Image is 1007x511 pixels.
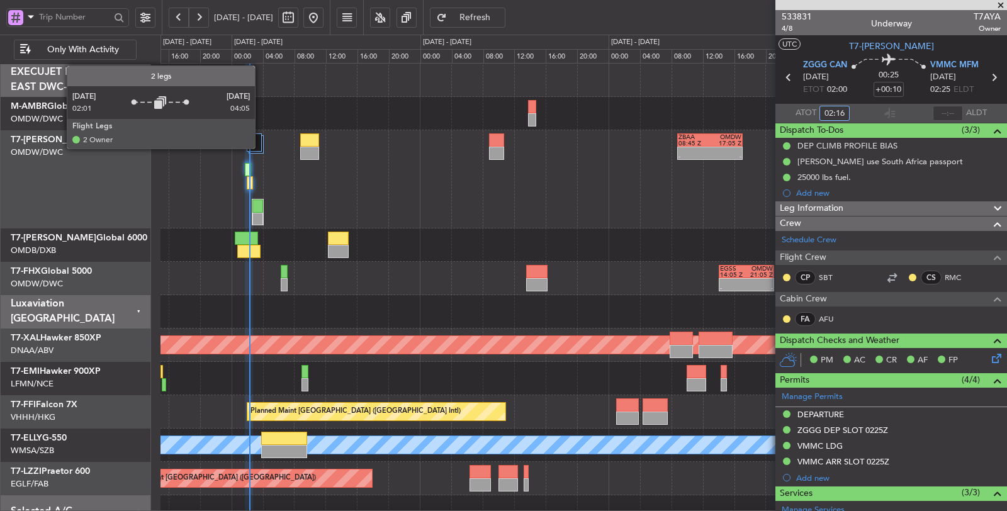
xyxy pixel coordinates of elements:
[803,59,847,72] span: ZGGG CAN
[11,467,42,476] span: T7-LZZI
[720,266,746,272] div: EGSS
[819,272,847,283] a: SBT
[483,49,515,64] div: 08:00
[797,456,889,467] div: VMMC ARR SLOT 0225Z
[546,49,577,64] div: 16:00
[11,102,47,111] span: M-AMBR
[357,49,389,64] div: 16:00
[11,245,56,256] a: OMDB/DXB
[109,469,316,488] div: Unplanned Maint [GEOGRAPHIC_DATA] ([GEOGRAPHIC_DATA])
[11,478,48,490] a: EGLF/FAB
[782,391,843,403] a: Manage Permits
[974,10,1001,23] span: T7AYA
[796,188,1001,198] div: Add new
[14,40,137,60] button: Only With Activity
[821,354,833,367] span: PM
[200,49,232,64] div: 20:00
[11,102,98,111] a: M-AMBRGlobal 5000
[710,140,741,147] div: 17:05 Z
[11,135,147,144] a: T7-[PERSON_NAME]Global 7500
[945,272,973,283] a: RMC
[797,156,963,167] div: [PERSON_NAME] use South Africa passport
[326,49,357,64] div: 12:00
[577,49,609,64] div: 20:00
[11,434,42,442] span: T7-ELLY
[930,84,950,96] span: 02:25
[678,134,710,140] div: ZBAA
[295,49,326,64] div: 08:00
[234,37,283,48] div: [DATE] - [DATE]
[780,123,843,138] span: Dispatch To-Dos
[782,234,836,247] a: Schedule Crew
[389,49,420,64] div: 20:00
[710,154,741,160] div: -
[746,266,773,272] div: OMDW
[609,49,640,64] div: 00:00
[11,400,36,409] span: T7-FFI
[930,59,979,72] span: VMMC MFM
[746,272,773,278] div: 21:05 Z
[819,313,847,325] a: AFU
[11,233,147,242] a: T7-[PERSON_NAME]Global 6000
[782,10,812,23] span: 533831
[11,267,92,276] a: T7-FHXGlobal 5000
[263,49,295,64] div: 04:00
[797,409,844,420] div: DEPARTURE
[449,13,501,22] span: Refresh
[678,140,710,147] div: 08:45 Z
[746,285,773,291] div: -
[795,271,816,284] div: CP
[734,49,766,64] div: 16:00
[11,400,77,409] a: T7-FFIFalcon 7X
[780,250,826,265] span: Flight Crew
[780,201,843,216] span: Leg Information
[795,312,816,326] div: FA
[803,84,824,96] span: ETOT
[11,334,101,342] a: T7-XALHawker 850XP
[918,354,928,367] span: AF
[871,17,912,30] div: Underway
[962,486,980,499] span: (3/3)
[678,154,710,160] div: -
[11,367,40,376] span: T7-EMI
[779,38,801,50] button: UTC
[780,373,809,388] span: Permits
[849,40,934,53] span: T7-[PERSON_NAME]
[11,445,54,456] a: WMSA/SZB
[169,49,200,64] div: 16:00
[11,434,67,442] a: T7-ELLYG-550
[886,354,897,367] span: CR
[11,412,55,423] a: VHHH/HKG
[11,378,53,390] a: LFMN/NCE
[11,113,63,125] a: OMDW/DWC
[11,278,63,289] a: OMDW/DWC
[423,37,471,48] div: [DATE] - [DATE]
[514,49,546,64] div: 12:00
[797,140,897,151] div: DEP CLIMB PROFILE BIAS
[452,49,483,64] div: 04:00
[879,69,899,82] span: 00:25
[954,84,974,96] span: ELDT
[611,37,660,48] div: [DATE] - [DATE]
[827,84,847,96] span: 02:00
[33,45,132,54] span: Only With Activity
[796,107,816,120] span: ATOT
[797,441,843,451] div: VMMC LDG
[11,467,90,476] a: T7-LZZIPraetor 600
[163,37,211,48] div: [DATE] - [DATE]
[974,23,1001,34] span: Owner
[966,107,987,120] span: ALDT
[11,147,63,158] a: OMDW/DWC
[780,486,813,501] span: Services
[232,49,263,64] div: 00:00
[819,106,850,121] input: --:--
[11,233,96,242] span: T7-[PERSON_NAME]
[797,425,888,435] div: ZGGG DEP SLOT 0225Z
[11,135,96,144] span: T7-[PERSON_NAME]
[797,172,851,182] div: 25000 lbs fuel.
[930,71,956,84] span: [DATE]
[933,106,963,121] input: --:--
[430,8,505,28] button: Refresh
[948,354,958,367] span: FP
[780,292,827,306] span: Cabin Crew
